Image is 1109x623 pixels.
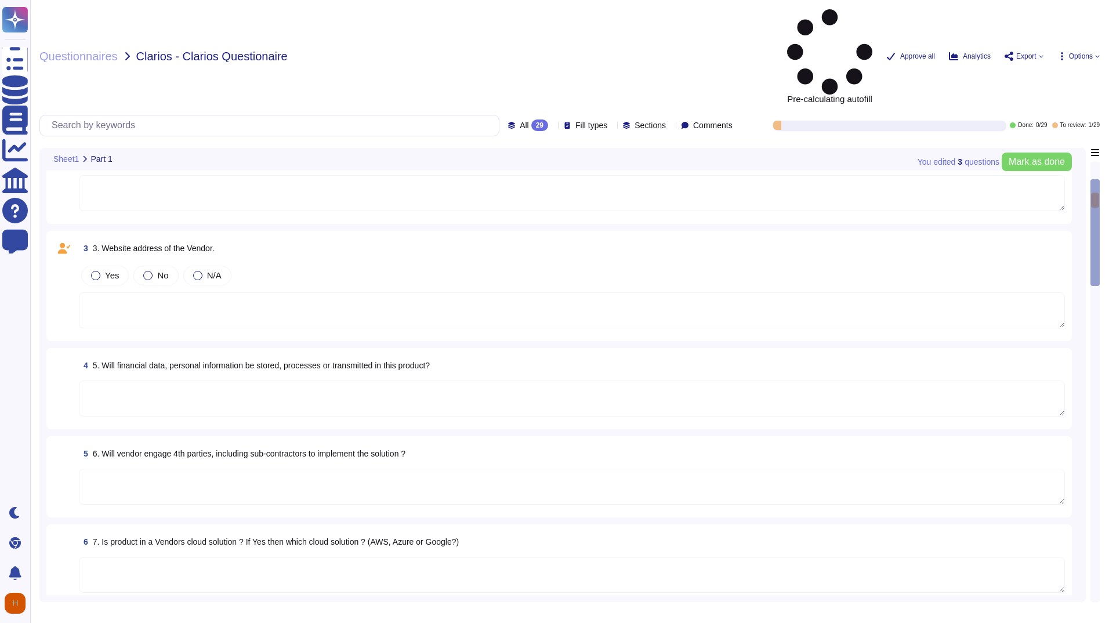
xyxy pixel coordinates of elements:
span: To review: [1060,122,1086,128]
span: 5. Will financial data, personal information be stored, processes or transmitted in this product? [93,361,430,370]
span: You edited question s [918,158,999,166]
button: Approve all [886,52,935,61]
button: Mark as done [1002,153,1072,171]
div: 29 [531,119,548,131]
span: 3. Website address of the Vendor. [93,244,215,253]
span: Export [1016,53,1036,60]
span: 1 / 29 [1089,122,1100,128]
button: Analytics [949,52,991,61]
span: Questionnaires [39,50,118,62]
span: Done: [1018,122,1034,128]
span: 0 / 29 [1036,122,1047,128]
span: Yes [105,270,119,280]
b: 3 [958,158,962,166]
span: 5 [79,450,88,458]
span: Pre-calculating autofill [787,9,872,103]
span: N/A [207,270,222,280]
span: Options [1069,53,1093,60]
span: Sheet1 [53,155,79,163]
span: 3 [79,244,88,252]
span: Approve all [900,53,935,60]
span: No [157,270,168,280]
span: 6 [79,538,88,546]
img: user [5,593,26,614]
span: Sections [635,121,666,129]
span: Analytics [963,53,991,60]
span: Fill types [575,121,607,129]
span: Part 1 [90,155,112,163]
button: user [2,591,34,616]
input: Search by keywords [46,115,499,136]
span: 7. Is product in a Vendors cloud solution ? If Yes then which cloud solution ? (AWS, Azure or Goo... [93,537,459,546]
span: Mark as done [1009,157,1065,166]
span: Comments [693,121,733,129]
span: All [520,121,529,129]
span: 4 [79,361,88,370]
span: Clarios - Clarios Questionaire [136,50,288,62]
span: 6. Will vendor engage 4th parties, including sub-contractors to implement the solution ? [93,449,405,458]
